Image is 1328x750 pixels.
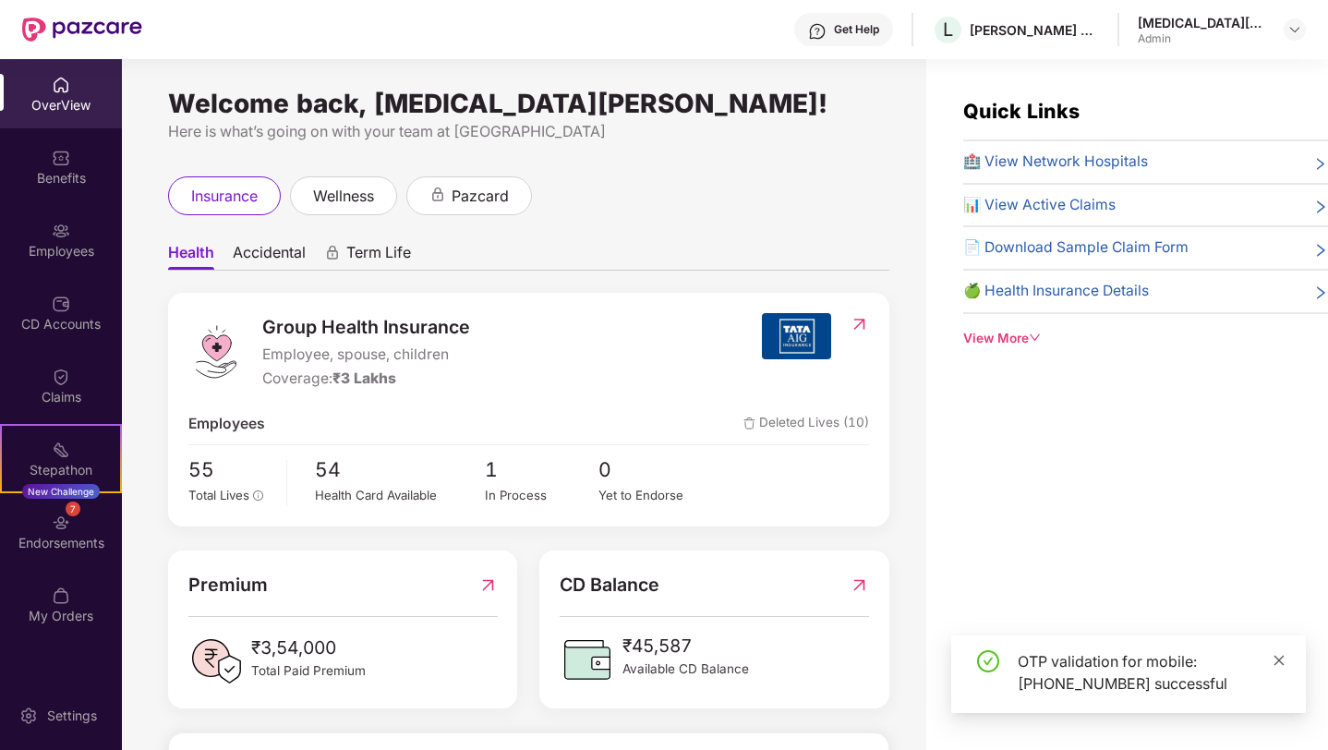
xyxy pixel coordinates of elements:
span: close [1273,654,1286,667]
span: Group Health Insurance [262,313,470,342]
span: ₹3 Lakhs [332,369,396,387]
img: svg+xml;base64,PHN2ZyBpZD0iQ2xhaW0iIHhtbG5zPSJodHRwOi8vd3d3LnczLm9yZy8yMDAwL3N2ZyIgd2lkdGg9IjIwIi... [52,368,70,386]
span: Term Life [346,243,411,270]
div: animation [324,245,341,261]
img: insurerIcon [762,313,831,359]
span: 55 [188,454,273,485]
span: Deleted Lives (10) [743,413,869,436]
div: Admin [1138,31,1267,46]
img: RedirectIcon [850,571,869,599]
div: Yet to Endorse [598,486,712,505]
span: right [1313,198,1328,217]
div: View More [963,329,1328,348]
div: animation [429,187,446,203]
img: svg+xml;base64,PHN2ZyBpZD0iTXlfT3JkZXJzIiBkYXRhLW5hbWU9Ik15IE9yZGVycyIgeG1sbnM9Imh0dHA6Ly93d3cudz... [52,587,70,605]
span: ₹45,587 [622,632,749,659]
div: Here is what’s going on with your team at [GEOGRAPHIC_DATA] [168,120,889,143]
span: pazcard [452,185,509,208]
div: Settings [42,707,103,725]
span: check-circle [977,650,999,672]
span: Premium [188,571,268,599]
span: down [1029,332,1042,345]
span: info-circle [253,490,264,502]
span: right [1313,240,1328,260]
span: Available CD Balance [622,659,749,679]
img: svg+xml;base64,PHN2ZyBpZD0iSGVscC0zMngzMiIgeG1sbnM9Imh0dHA6Ly93d3cudzMub3JnLzIwMDAvc3ZnIiB3aWR0aD... [808,22,827,41]
span: L [943,18,953,41]
img: svg+xml;base64,PHN2ZyBpZD0iQmVuZWZpdHMiIHhtbG5zPSJodHRwOi8vd3d3LnczLm9yZy8yMDAwL3N2ZyIgd2lkdGg9Ij... [52,149,70,167]
div: Welcome back, [MEDICAL_DATA][PERSON_NAME]! [168,96,889,111]
span: right [1313,154,1328,174]
span: 1 [485,454,598,485]
span: Accidental [233,243,306,270]
span: 🏥 View Network Hospitals [963,151,1148,174]
img: svg+xml;base64,PHN2ZyBpZD0iSG9tZSIgeG1sbnM9Imh0dHA6Ly93d3cudzMub3JnLzIwMDAvc3ZnIiB3aWR0aD0iMjAiIG... [52,76,70,94]
div: New Challenge [22,484,100,499]
div: 7 [66,502,80,516]
span: Quick Links [963,99,1080,123]
div: [PERSON_NAME] PRIVATE LIMITED [970,21,1099,39]
img: New Pazcare Logo [22,18,142,42]
img: svg+xml;base64,PHN2ZyBpZD0iQ0RfQWNjb3VudHMiIGRhdGEtbmFtZT0iQ0QgQWNjb3VudHMiIHhtbG5zPSJodHRwOi8vd3... [52,295,70,313]
div: Health Card Available [315,486,485,505]
span: ₹3,54,000 [251,634,366,661]
div: Coverage: [262,368,470,391]
span: Total Paid Premium [251,661,366,681]
span: 0 [598,454,712,485]
div: In Process [485,486,598,505]
img: svg+xml;base64,PHN2ZyBpZD0iRW5kb3JzZW1lbnRzIiB4bWxucz0iaHR0cDovL3d3dy53My5vcmcvMjAwMC9zdmciIHdpZH... [52,514,70,532]
img: svg+xml;base64,PHN2ZyBpZD0iRW1wbG95ZWVzIiB4bWxucz0iaHR0cDovL3d3dy53My5vcmcvMjAwMC9zdmciIHdpZHRoPS... [52,222,70,240]
span: Health [168,243,214,270]
span: wellness [313,185,374,208]
div: [MEDICAL_DATA][PERSON_NAME] [1138,14,1267,31]
div: Get Help [834,22,879,37]
span: 54 [315,454,485,485]
img: deleteIcon [743,417,755,429]
span: CD Balance [560,571,659,599]
span: 📄 Download Sample Claim Form [963,236,1189,260]
div: Stepathon [2,461,120,479]
span: 🍏 Health Insurance Details [963,280,1149,303]
span: Employees [188,413,265,436]
img: svg+xml;base64,PHN2ZyBpZD0iU2V0dGluZy0yMHgyMCIgeG1sbnM9Imh0dHA6Ly93d3cudzMub3JnLzIwMDAvc3ZnIiB3aW... [19,707,38,725]
img: PaidPremiumIcon [188,634,244,689]
span: right [1313,284,1328,303]
img: RedirectIcon [478,571,498,599]
div: OTP validation for mobile: [PHONE_NUMBER] successful [1018,650,1284,695]
img: CDBalanceIcon [560,632,615,687]
span: insurance [191,185,258,208]
img: svg+xml;base64,PHN2ZyB4bWxucz0iaHR0cDovL3d3dy53My5vcmcvMjAwMC9zdmciIHdpZHRoPSIyMSIgaGVpZ2h0PSIyMC... [52,441,70,459]
span: 📊 View Active Claims [963,194,1116,217]
img: logo [188,324,244,380]
span: Total Lives [188,488,249,502]
img: svg+xml;base64,PHN2ZyBpZD0iRHJvcGRvd24tMzJ4MzIiIHhtbG5zPSJodHRwOi8vd3d3LnczLm9yZy8yMDAwL3N2ZyIgd2... [1287,22,1302,37]
img: RedirectIcon [850,315,869,333]
span: Employee, spouse, children [262,344,470,367]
